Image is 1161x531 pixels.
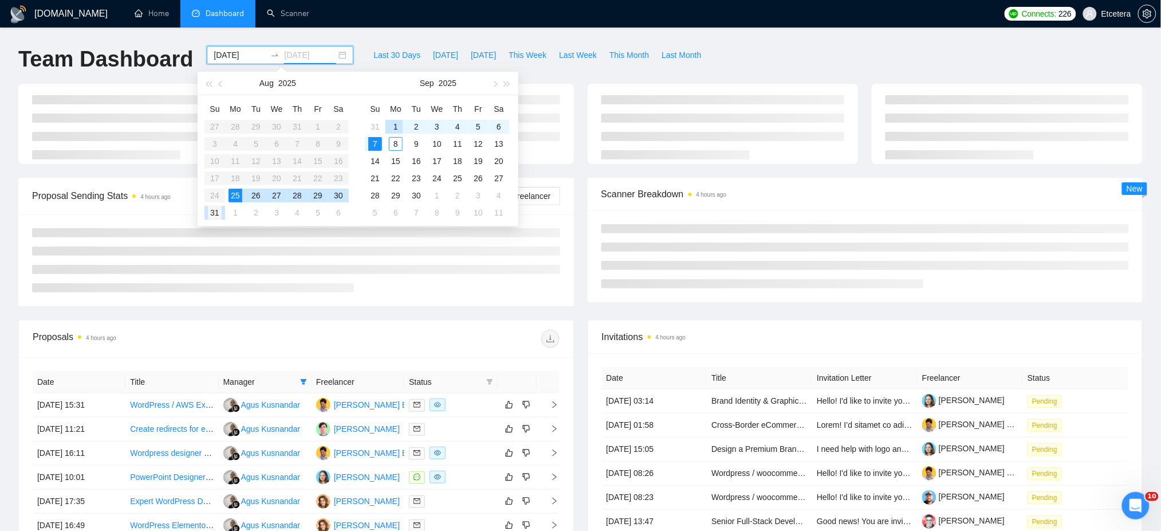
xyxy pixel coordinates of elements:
div: 13 [492,137,506,151]
div: 11 [451,137,465,151]
img: c1wY7m8ZWXnIubX-lpYkQz8QSQ1v5mgv5UQmPpzmho8AMWW-HeRy9TbwhmJc8l-wsG [922,442,936,456]
div: 14 [368,154,382,168]
td: WordPress / AWS Expert Needed to Downgrade ACF Plugin to Version 6.0.7 [125,393,218,417]
a: DM[PERSON_NAME] [316,424,400,433]
td: 2025-09-21 [365,170,385,187]
span: mail [414,425,420,432]
span: like [505,400,513,409]
span: Connects: [1022,7,1056,20]
div: 10 [430,137,444,151]
span: dislike [522,400,530,409]
img: DM [316,422,330,436]
div: 30 [332,189,345,202]
div: 3 [430,120,444,134]
td: 2025-09-22 [385,170,406,187]
th: Su [204,100,225,118]
th: Tu [406,100,427,118]
div: 15 [389,154,403,168]
div: 26 [249,189,263,202]
img: gigradar-bm.png [232,452,240,460]
th: Invitation Letter [812,367,918,389]
div: 4 [290,206,304,220]
a: Pending [1028,493,1066,502]
div: 22 [389,171,403,185]
a: Expert WordPress Developer Needed for High-Performance SaaS Site [130,497,381,506]
span: Pending [1028,419,1062,432]
span: dislike [522,424,530,434]
td: 2025-10-06 [385,204,406,221]
span: Status [409,376,481,388]
th: Manager [219,371,312,393]
td: 2025-09-20 [489,153,509,170]
td: 2025-10-07 [406,204,427,221]
th: We [427,100,447,118]
a: AKAgus Kusnandar [223,496,301,505]
span: 10 [1146,492,1159,501]
th: Freelancer [312,371,404,393]
img: VY [316,470,330,485]
th: Sa [489,100,509,118]
input: End date [284,49,336,61]
span: This Month [609,49,649,61]
div: 16 [410,154,423,168]
span: like [505,424,513,434]
a: Pending [1028,420,1066,430]
a: Pending [1028,444,1066,454]
button: like [502,494,516,508]
td: 2025-08-31 [204,204,225,221]
span: dislike [522,521,530,530]
div: 2 [451,189,465,202]
td: 2025-09-25 [447,170,468,187]
th: Sa [328,100,349,118]
th: Tu [246,100,266,118]
div: 17 [430,154,444,168]
div: 25 [229,189,242,202]
button: Sep [420,72,434,95]
td: 2025-09-06 [328,204,349,221]
a: Wordpress designer with Bricks Builder experience for a new website [130,448,376,458]
td: 2025-09-06 [489,118,509,135]
td: 2025-09-02 [406,118,427,135]
span: Manager [223,376,296,388]
a: [PERSON_NAME] [922,516,1005,525]
span: Last Week [559,49,597,61]
td: Brand Identity & Graphic Designer needed for clinical research client [707,389,812,413]
div: 21 [368,171,382,185]
td: 2025-09-04 [287,204,308,221]
span: dislike [522,473,530,482]
div: 29 [389,189,403,202]
a: searchScanner [267,9,309,18]
span: [DATE] [471,49,496,61]
td: 2025-08-27 [266,187,287,204]
td: 2025-10-08 [427,204,447,221]
span: message [414,474,420,481]
button: dislike [520,470,533,484]
img: logo [9,5,27,24]
input: Start date [214,49,266,61]
img: c1Ztns_PlkZmqQg2hxOAB3KrB-2UgfwRbY9QtdsXzD6WDZPCtFtyWXKn0el6RrVcf5 [922,514,936,529]
div: 10 [471,206,485,220]
td: 2025-08-28 [287,187,308,204]
a: Cross-Border eCommerce Platform Development [711,420,887,430]
div: 4 [451,120,465,134]
div: 28 [290,189,304,202]
div: 20 [492,154,506,168]
span: like [505,473,513,482]
button: [DATE] [427,46,465,64]
div: 30 [410,189,423,202]
span: mail [414,401,420,408]
div: 31 [208,206,222,220]
div: Agus Kusnandar [241,471,301,483]
td: 2025-09-24 [427,170,447,187]
div: 4 [492,189,506,202]
td: 2025-09-29 [385,187,406,204]
img: c13tYrjklLgqS2pDaiholVXib-GgrB5rzajeFVbCThXzSo-wfyjihEZsXX34R16gOX [922,418,936,432]
td: 2025-09-03 [427,118,447,135]
div: 5 [311,206,325,220]
td: 2025-09-27 [489,170,509,187]
div: 1 [430,189,444,202]
div: 27 [270,189,284,202]
td: 2025-08-30 [328,187,349,204]
button: Last 30 Days [367,46,427,64]
button: dislike [520,494,533,508]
